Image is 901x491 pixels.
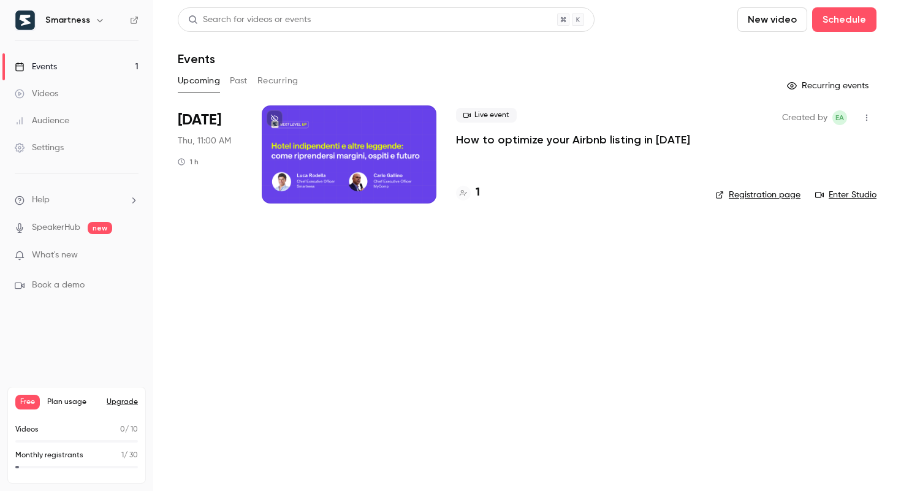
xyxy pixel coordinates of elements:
[32,221,80,234] a: SpeakerHub
[178,135,231,147] span: Thu, 11:00 AM
[257,71,298,91] button: Recurring
[15,10,35,30] img: Smartness
[812,7,876,32] button: Schedule
[15,450,83,461] p: Monthly registrants
[88,222,112,234] span: new
[178,71,220,91] button: Upcoming
[32,279,85,292] span: Book a demo
[832,110,847,125] span: Eleonora Aste
[781,76,876,96] button: Recurring events
[107,397,138,407] button: Upgrade
[121,452,124,459] span: 1
[15,115,69,127] div: Audience
[456,108,517,123] span: Live event
[124,250,139,261] iframe: Noticeable Trigger
[835,110,844,125] span: EA
[178,51,215,66] h1: Events
[120,424,138,435] p: / 10
[188,13,311,26] div: Search for videos or events
[15,194,139,207] li: help-dropdown-opener
[15,424,39,435] p: Videos
[476,185,480,201] h4: 1
[782,110,827,125] span: Created by
[715,189,800,201] a: Registration page
[45,14,90,26] h6: Smartness
[178,105,242,204] div: Sep 25 Thu, 11:00 AM (Europe/Rome)
[15,395,40,409] span: Free
[15,61,57,73] div: Events
[121,450,138,461] p: / 30
[456,132,690,147] a: How to optimize your Airbnb listing in [DATE]
[178,110,221,130] span: [DATE]
[15,142,64,154] div: Settings
[737,7,807,32] button: New video
[120,426,125,433] span: 0
[230,71,248,91] button: Past
[815,189,876,201] a: Enter Studio
[47,397,99,407] span: Plan usage
[456,185,480,201] a: 1
[15,88,58,100] div: Videos
[32,194,50,207] span: Help
[32,249,78,262] span: What's new
[178,157,199,167] div: 1 h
